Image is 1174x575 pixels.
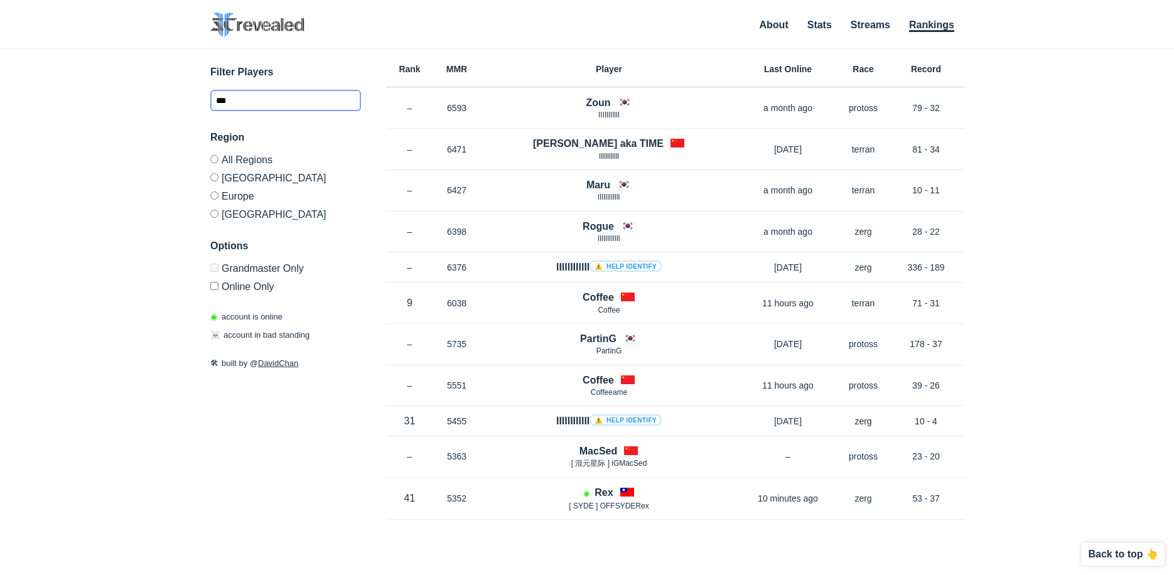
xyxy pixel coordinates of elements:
a: Streams [851,19,890,30]
p: – [386,450,433,463]
p: account is online [210,311,283,323]
p: terran [838,184,888,196]
span: IIIIllIIllI [598,110,620,119]
p: 178 - 37 [888,338,964,350]
p: a month ago [738,225,838,238]
h6: Player [480,65,738,73]
p: a month ago [738,102,838,114]
p: 79 - 32 [888,102,964,114]
p: zerg [838,261,888,274]
p: 9 [386,296,433,310]
p: 10 - 4 [888,415,964,427]
h3: Filter Players [210,65,361,80]
p: 6427 [433,184,480,196]
a: About [760,19,789,30]
h6: Rank [386,65,433,73]
h4: Coffee [583,290,614,304]
p: built by @ [210,357,361,370]
span: ☠️ [210,330,220,340]
p: 28 - 22 [888,225,964,238]
p: 5735 [433,338,480,350]
h4: Zoun [586,95,610,110]
p: 6398 [433,225,480,238]
p: – [386,225,433,238]
p: – [386,102,433,114]
p: 39 - 26 [888,379,964,392]
h3: Options [210,239,361,254]
input: Grandmaster Only [210,264,218,272]
h4: Rex [595,485,613,500]
span: lIlIlIlIlIll [598,234,620,243]
span: 🛠 [210,358,218,368]
h6: Record [888,65,964,73]
a: Rankings [909,19,954,32]
img: SC2 Revealed [210,13,304,37]
a: DavidChan [258,358,298,368]
h6: Race [838,65,888,73]
a: Stats [807,19,832,30]
span: llllllllllll [599,152,619,161]
p: [DATE] [738,338,838,350]
label: [GEOGRAPHIC_DATA] [210,205,361,220]
h4: Maru [586,178,610,192]
p: 71 - 31 [888,297,964,309]
p: 5551 [433,379,480,392]
h4: [PERSON_NAME] aka TIME [533,136,664,151]
input: Europe [210,191,218,200]
p: – [386,143,433,156]
p: 23 - 20 [888,450,964,463]
p: 81 - 34 [888,143,964,156]
p: 10 minutes ago [738,492,838,505]
p: 6471 [433,143,480,156]
p: account in bad standing [210,329,310,341]
p: 5352 [433,492,480,505]
span: Coffee [598,306,620,314]
a: ⚠️ Help identify [590,414,662,426]
p: [DATE] [738,261,838,274]
span: [ SYDE ] OFFSYDERex [569,502,649,510]
span: PartinG [596,347,622,355]
p: zerg [838,225,888,238]
p: 5363 [433,450,480,463]
span: [ 混元星际 ] iGMacSed [571,459,647,468]
span: Coffeeame [591,388,627,397]
label: Only Show accounts currently in Grandmaster [210,264,361,277]
p: [DATE] [738,415,838,427]
input: [GEOGRAPHIC_DATA] [210,210,218,218]
p: – [386,379,433,392]
p: 6038 [433,297,480,309]
p: 336 - 189 [888,261,964,274]
p: – [738,450,838,463]
p: zerg [838,415,888,427]
p: Back to top 👆 [1088,549,1158,559]
p: protoss [838,338,888,350]
p: 6593 [433,102,480,114]
p: 53 - 37 [888,492,964,505]
p: – [386,261,433,274]
p: terran [838,143,888,156]
h4: lIlIlIIIllIl [556,260,662,274]
span: Account is laddering [583,489,590,498]
p: terran [838,297,888,309]
h6: MMR [433,65,480,73]
p: 6376 [433,261,480,274]
p: – [386,184,433,196]
span: lIlIlIlIlllI [598,193,620,202]
h4: MacSed [579,444,617,458]
p: 10 - 11 [888,184,964,196]
p: zerg [838,492,888,505]
a: ⚠️ Help identify [590,261,662,272]
label: Only show accounts currently laddering [210,277,361,292]
p: 11 hours ago [738,297,838,309]
p: [DATE] [738,143,838,156]
p: 5455 [433,415,480,427]
input: All Regions [210,155,218,163]
h4: Rogue [583,219,614,234]
h6: Last Online [738,65,838,73]
p: protoss [838,450,888,463]
h3: Region [210,130,361,145]
h4: PartinG [580,331,617,346]
p: protoss [838,102,888,114]
h4: Coffee [583,373,614,387]
p: 41 [386,491,433,505]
